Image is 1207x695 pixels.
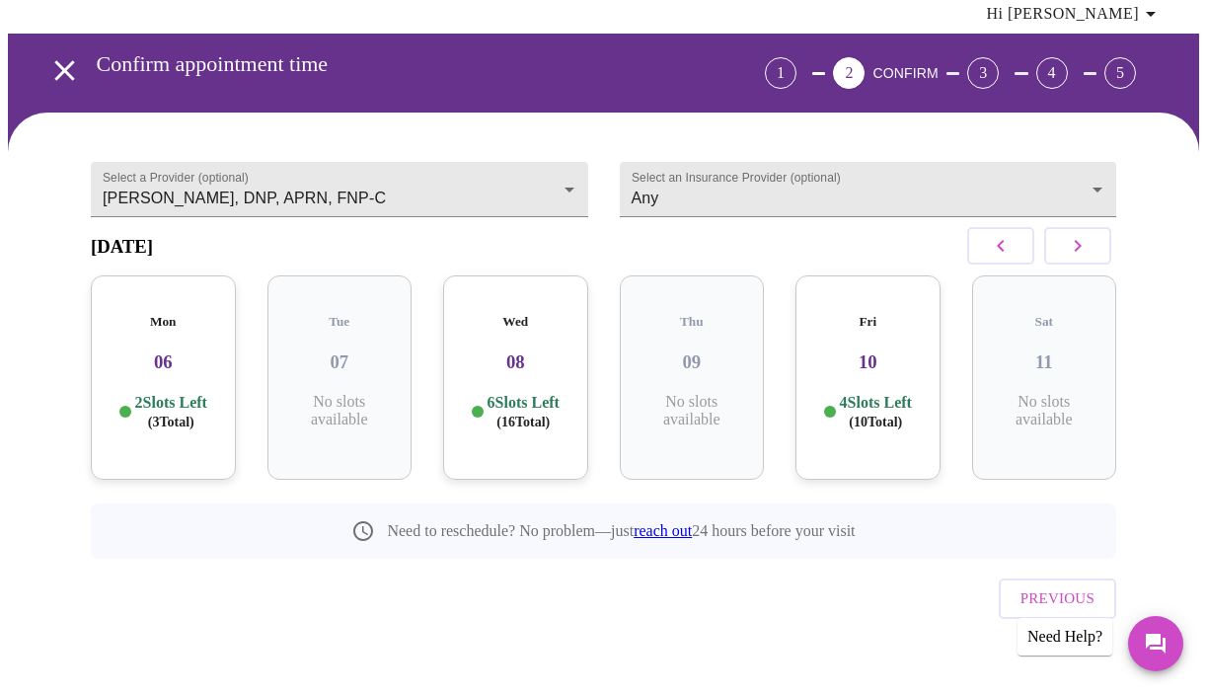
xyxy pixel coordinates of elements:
[988,393,1101,428] p: No slots available
[496,415,550,429] span: ( 16 Total)
[97,51,655,77] h3: Confirm appointment time
[107,314,220,330] h5: Mon
[636,393,749,428] p: No slots available
[988,351,1101,373] h3: 11
[620,162,1117,217] div: Any
[459,314,572,330] h5: Wed
[107,351,220,373] h3: 06
[91,236,153,258] h3: [DATE]
[872,65,938,81] span: CONFIRM
[283,314,397,330] h5: Tue
[135,393,207,431] p: 2 Slots Left
[283,393,397,428] p: No slots available
[459,351,572,373] h3: 08
[988,314,1101,330] h5: Sat
[636,351,749,373] h3: 09
[488,393,560,431] p: 6 Slots Left
[636,314,749,330] h5: Thu
[387,522,855,540] p: Need to reschedule? No problem—just 24 hours before your visit
[840,393,912,431] p: 4 Slots Left
[811,314,925,330] h5: Fri
[1036,57,1068,89] div: 4
[765,57,796,89] div: 1
[1018,618,1112,656] div: Need Help?
[833,57,865,89] div: 2
[148,415,194,429] span: ( 3 Total)
[1020,585,1094,611] span: Previous
[999,579,1116,618] button: Previous
[811,351,925,373] h3: 10
[1104,57,1136,89] div: 5
[36,41,94,100] button: open drawer
[1128,616,1183,671] button: Messages
[283,351,397,373] h3: 07
[967,57,999,89] div: 3
[91,162,588,217] div: [PERSON_NAME], DNP, APRN, FNP-C
[634,522,692,539] a: reach out
[849,415,902,429] span: ( 10 Total)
